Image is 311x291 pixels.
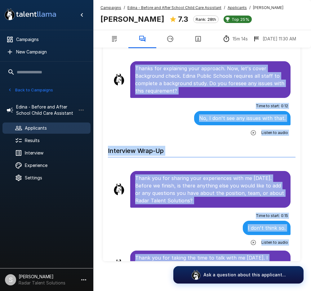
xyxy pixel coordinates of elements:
u: Campaigns [100,5,121,10]
img: llama_clean.png [113,183,125,196]
div: The date and time when the interview was completed [253,35,296,43]
img: logo_glasses@2x.png [191,270,201,280]
p: [DATE] 11:30 AM [263,36,296,42]
u: Edina - Before and After School Child Care Assistant [127,5,221,10]
span: Time to start : [256,103,280,109]
span: Top 25% [229,17,252,22]
p: Thank you for sharing your experiences with me [DATE]. Before we finish, is there anything else y... [135,174,286,204]
div: The time between starting and completing the interview [223,35,248,43]
p: I don't think so. [248,224,286,232]
button: Ask a question about this applicant... [173,266,304,284]
span: Listen to audio [261,239,288,246]
h6: Interview Wrap-Up [108,141,295,157]
p: Thank you for taking the time to talk with me [DATE]. I appreciate you sharing your experiences a... [135,254,286,276]
img: llama_clean.png [113,259,125,271]
span: / [224,5,225,11]
u: Applicants [228,5,247,10]
img: llama_clean.png [113,73,125,86]
span: Time to start : [256,213,280,219]
span: / [124,5,125,11]
span: 0 : 12 [281,103,288,109]
p: No, I don't see any issues with that. [199,114,286,122]
b: 7.3 [178,15,188,24]
p: 15m 14s [233,36,248,42]
span: [PERSON_NAME] [253,5,283,11]
b: [PERSON_NAME] [100,15,164,24]
span: Rank: 28th [193,17,218,22]
span: / [249,5,251,11]
span: Listen to audio [261,130,288,136]
p: Thanks for explaining your approach. Now, let's cover Background check. Edina Public Schools requ... [135,65,286,95]
span: 0 : 15 [281,213,288,219]
p: Ask a question about this applicant... [203,272,286,278]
